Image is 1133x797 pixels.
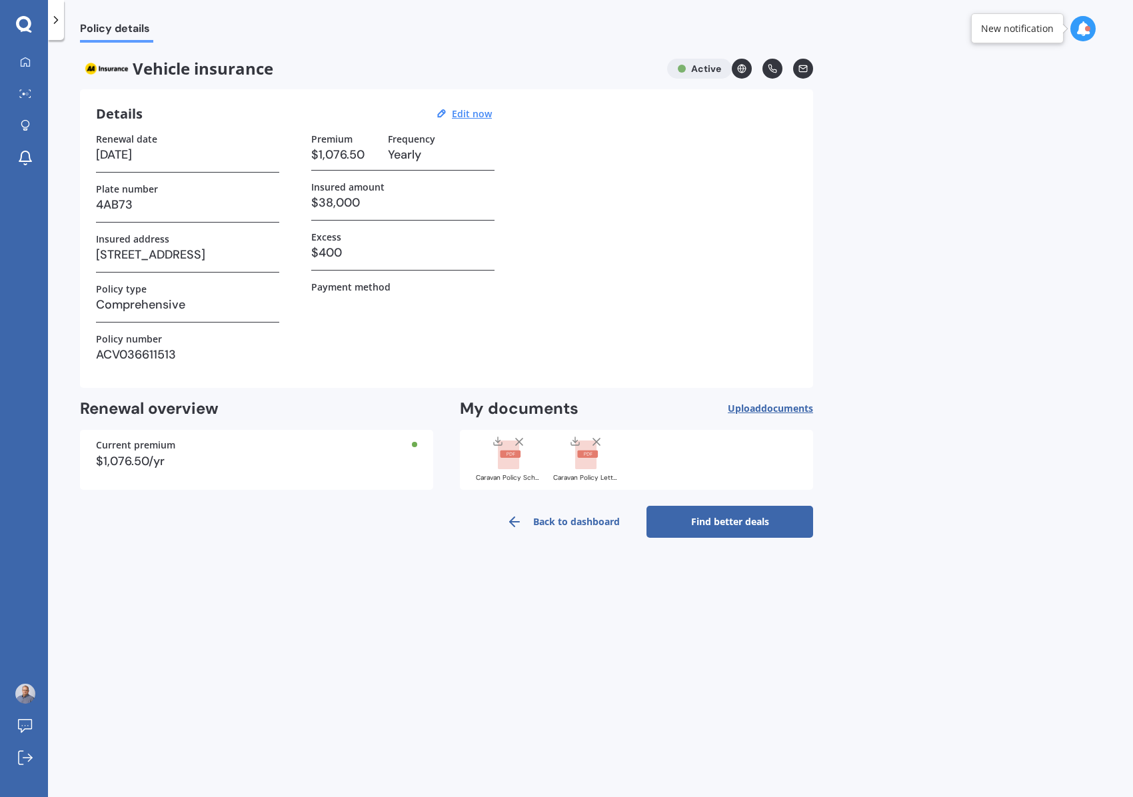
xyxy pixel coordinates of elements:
[80,59,133,79] img: AA.webp
[646,506,813,538] a: Find better deals
[981,22,1054,35] div: New notification
[311,181,385,193] label: Insured amount
[96,145,279,165] h3: [DATE]
[311,145,377,165] h3: $1,076.50
[96,195,279,215] h3: 4AB73
[80,22,153,40] span: Policy details
[80,398,433,419] h2: Renewal overview
[452,107,492,120] u: Edit now
[96,295,279,315] h3: Comprehensive
[96,455,417,467] div: $1,076.50/yr
[476,474,543,481] div: Caravan Policy Schedule ACV036611513.pdf
[728,403,813,414] span: Upload
[761,402,813,414] span: documents
[728,398,813,419] button: Uploaddocuments
[460,398,578,419] h2: My documents
[96,233,169,245] label: Insured address
[311,133,353,145] label: Premium
[388,145,495,165] h3: Yearly
[311,281,391,293] label: Payment method
[96,183,158,195] label: Plate number
[448,108,496,120] button: Edit now
[480,506,646,538] a: Back to dashboard
[553,474,620,481] div: Caravan Policy Letter ACV036611513.pdf
[311,231,341,243] label: Excess
[388,133,435,145] label: Frequency
[96,283,147,295] label: Policy type
[311,193,495,213] h3: $38,000
[96,333,162,345] label: Policy number
[96,345,279,365] h3: ACV036611513
[80,59,656,79] span: Vehicle insurance
[96,440,417,450] div: Current premium
[96,245,279,265] h3: [STREET_ADDRESS]
[96,133,157,145] label: Renewal date
[15,684,35,704] img: ACg8ocIyarydB0anq_jjP0prZsoD-uLPLMQmyd-69yTMGtwVi_fQup9BBQ=s96-c
[96,105,143,123] h3: Details
[311,243,495,263] h3: $400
